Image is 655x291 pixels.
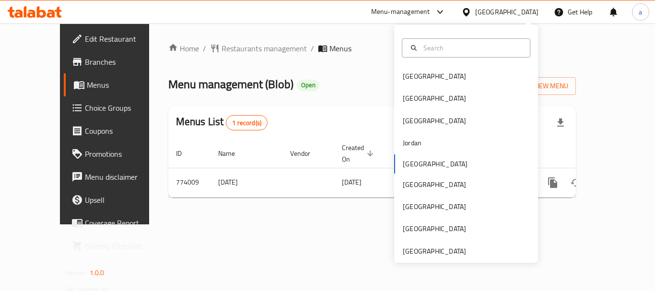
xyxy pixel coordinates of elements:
span: Coverage Report [85,217,162,229]
span: Coupons [85,125,162,137]
span: Promotions [85,148,162,160]
div: Menu-management [371,6,430,18]
li: / [203,43,206,54]
div: [GEOGRAPHIC_DATA] [403,71,466,81]
a: Grocery Checklist [64,234,169,257]
input: Search [420,43,524,53]
a: Coupons [64,119,169,142]
span: Vendor [290,148,323,159]
span: Created On [342,142,376,165]
span: ID [176,148,194,159]
h2: Menus List [176,115,268,130]
td: [DATE] [211,168,282,197]
span: Version: [65,267,88,279]
div: [GEOGRAPHIC_DATA] [475,7,538,17]
a: Branches [64,50,169,73]
a: Menu disclaimer [64,165,169,188]
span: Upsell [85,194,162,206]
span: Choice Groups [85,102,162,114]
span: Restaurants management [222,43,307,54]
span: [DATE] [342,176,362,188]
div: [GEOGRAPHIC_DATA] [403,179,466,190]
a: Home [168,43,199,54]
a: Promotions [64,142,169,165]
td: 774009 [168,168,211,197]
button: more [541,171,564,194]
span: Menu management ( Blob ) [168,73,293,95]
div: [GEOGRAPHIC_DATA] [403,201,466,212]
span: Branches [85,56,162,68]
span: Edit Restaurant [85,33,162,45]
div: [GEOGRAPHIC_DATA] [403,116,466,126]
div: [GEOGRAPHIC_DATA] [403,223,466,234]
span: Menus [329,43,351,54]
span: 1 record(s) [226,118,267,128]
div: Jordan [403,138,421,148]
div: [GEOGRAPHIC_DATA] [403,246,466,256]
span: Grocery Checklist [85,240,162,252]
a: Restaurants management [210,43,307,54]
a: Edit Restaurant [64,27,169,50]
a: Choice Groups [64,96,169,119]
span: Name [218,148,247,159]
span: Open [297,81,319,89]
div: Export file [549,111,572,134]
a: Coverage Report [64,211,169,234]
span: a [639,7,642,17]
span: Add New Menu [509,80,568,92]
button: Add New Menu [502,77,576,95]
a: Upsell [64,188,169,211]
a: Menus [64,73,169,96]
span: 1.0.0 [90,267,105,279]
button: Change Status [564,171,587,194]
span: Menu disclaimer [85,171,162,183]
div: Total records count [226,115,268,130]
li: / [311,43,314,54]
div: [GEOGRAPHIC_DATA] [403,93,466,104]
nav: breadcrumb [168,43,576,54]
span: Menus [87,79,162,91]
